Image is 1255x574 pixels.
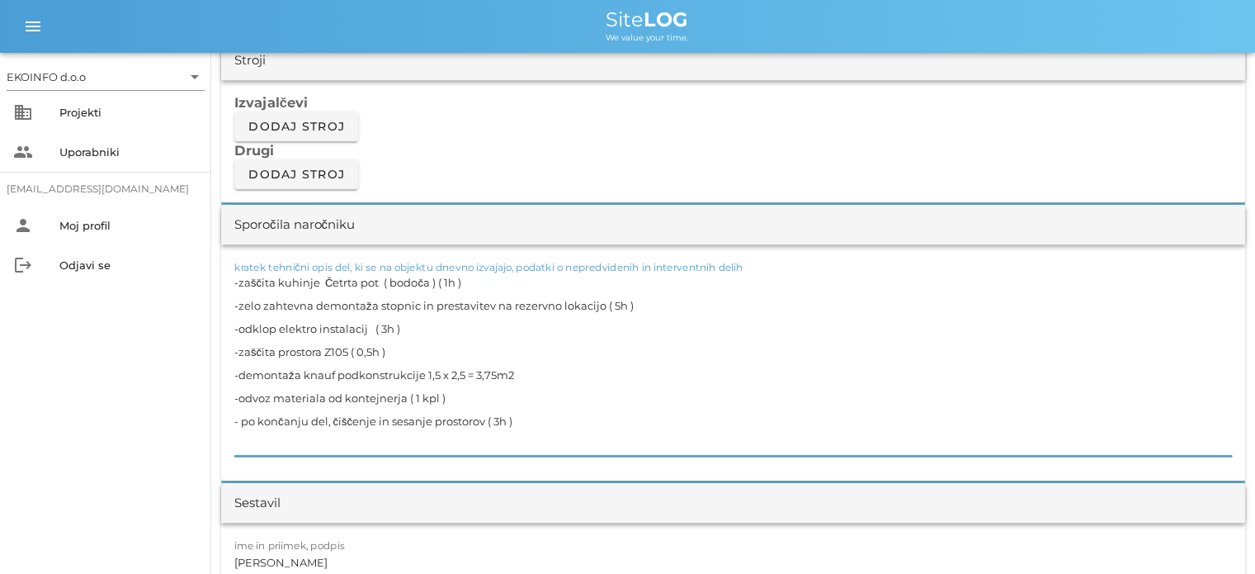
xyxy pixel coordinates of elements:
h3: Drugi [234,141,1232,159]
i: people [13,142,33,162]
div: Stroji [234,51,266,70]
span: We value your time. [606,32,688,43]
button: Dodaj stroj [234,159,358,189]
div: Uporabniki [59,145,198,159]
i: business [13,102,33,122]
span: Site [606,7,688,31]
i: logout [13,255,33,275]
label: ime in priimek, podpis [234,539,345,552]
iframe: Chat Widget [1172,495,1255,574]
i: person [13,216,33,235]
div: EKOINFO d.o.o [7,69,86,84]
div: Moj profil [59,219,198,232]
div: Sporočila naročniku [234,216,355,235]
h3: Izvajalčevi [234,93,1232,111]
span: Dodaj stroj [248,167,345,182]
i: arrow_drop_down [185,67,205,87]
span: Dodaj stroj [248,119,345,134]
div: Pripomoček za klepet [1172,495,1255,574]
button: Dodaj stroj [234,111,358,141]
b: LOG [644,7,688,31]
div: Projekti [59,106,198,119]
div: Sestavil [234,494,281,513]
i: menu [23,17,43,36]
div: EKOINFO d.o.o [7,64,205,90]
label: kratek tehnični opis del, ki se na objektu dnevno izvajajo, podatki o nepredvidenih in interventn... [234,261,743,273]
div: Odjavi se [59,259,198,272]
